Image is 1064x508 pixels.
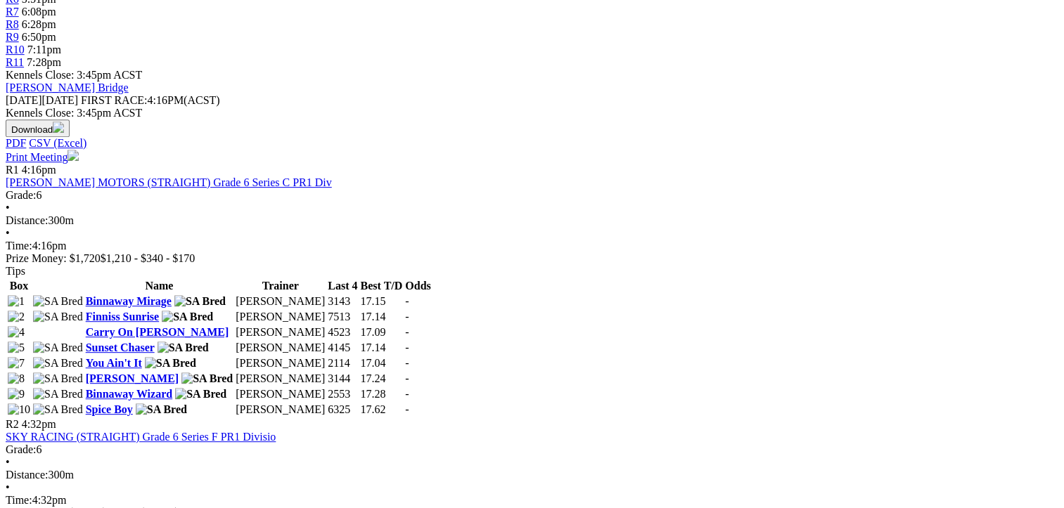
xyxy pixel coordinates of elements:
[360,294,404,308] td: 17.15
[235,294,326,308] td: [PERSON_NAME]
[86,388,172,400] a: Binnaway Wizard
[6,69,142,81] span: Kennels Close: 3:45pm ACST
[86,341,155,353] a: Sunset Chaser
[86,403,133,415] a: Spice Boy
[6,494,32,506] span: Time:
[235,356,326,370] td: [PERSON_NAME]
[6,252,1058,265] div: Prize Money: $1,720
[81,94,220,106] span: 4:16PM(ACST)
[6,469,48,481] span: Distance:
[6,240,1058,252] div: 4:16pm
[10,280,29,292] span: Box
[6,82,129,93] a: [PERSON_NAME] Bridge
[8,372,25,385] img: 8
[6,119,70,137] button: Download
[145,357,196,370] img: SA Bred
[181,372,233,385] img: SA Bred
[6,469,1058,481] div: 300m
[6,494,1058,507] div: 4:32pm
[6,214,1058,227] div: 300m
[6,443,1058,456] div: 6
[8,295,25,308] img: 1
[6,214,48,226] span: Distance:
[6,265,25,277] span: Tips
[327,403,358,417] td: 6325
[33,357,83,370] img: SA Bred
[360,310,404,324] td: 17.14
[405,388,409,400] span: -
[33,295,83,308] img: SA Bred
[6,107,1058,119] div: Kennels Close: 3:45pm ACST
[6,227,10,239] span: •
[6,44,25,56] a: R10
[6,431,276,443] a: SKY RACING (STRAIGHT) Grade 6 Series F PR1 Divisio
[327,341,358,355] td: 4145
[22,164,56,176] span: 4:16pm
[360,341,404,355] td: 17.14
[6,443,37,455] span: Grade:
[86,357,142,369] a: You Ain't It
[53,122,64,133] img: download.svg
[360,325,404,339] td: 17.09
[6,418,19,430] span: R2
[6,189,37,201] span: Grade:
[405,326,409,338] span: -
[68,150,79,161] img: printer.svg
[6,31,19,43] a: R9
[86,372,179,384] a: [PERSON_NAME]
[33,403,83,416] img: SA Bred
[6,137,26,149] a: PDF
[22,18,56,30] span: 6:28pm
[6,6,19,18] a: R7
[162,311,213,323] img: SA Bred
[158,341,209,354] img: SA Bred
[8,341,25,354] img: 5
[174,295,226,308] img: SA Bred
[235,403,326,417] td: [PERSON_NAME]
[33,388,83,400] img: SA Bred
[327,356,358,370] td: 2114
[6,18,19,30] a: R8
[81,94,147,106] span: FIRST RACE:
[360,372,404,386] td: 17.24
[6,481,10,493] span: •
[235,372,326,386] td: [PERSON_NAME]
[6,240,32,252] span: Time:
[235,387,326,401] td: [PERSON_NAME]
[8,388,25,400] img: 9
[405,295,409,307] span: -
[175,388,226,400] img: SA Bred
[101,252,196,264] span: $1,210 - $340 - $170
[405,403,409,415] span: -
[327,325,358,339] td: 4523
[85,279,234,293] th: Name
[27,44,61,56] span: 7:11pm
[405,357,409,369] span: -
[86,295,172,307] a: Binnaway Mirage
[6,189,1058,202] div: 6
[8,326,25,339] img: 4
[6,202,10,214] span: •
[6,456,10,468] span: •
[29,137,86,149] a: CSV (Excel)
[360,279,404,293] th: Best T/D
[327,310,358,324] td: 7513
[22,418,56,430] span: 4:32pm
[405,311,409,323] span: -
[235,310,326,324] td: [PERSON_NAME]
[6,176,332,188] a: [PERSON_NAME] MOTORS (STRAIGHT) Grade 6 Series C PR1 Div
[235,279,326,293] th: Trainer
[8,403,30,416] img: 10
[405,372,409,384] span: -
[6,56,24,68] a: R11
[22,31,56,43] span: 6:50pm
[327,387,358,401] td: 2553
[8,311,25,323] img: 2
[6,94,78,106] span: [DATE]
[6,164,19,176] span: R1
[235,325,326,339] td: [PERSON_NAME]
